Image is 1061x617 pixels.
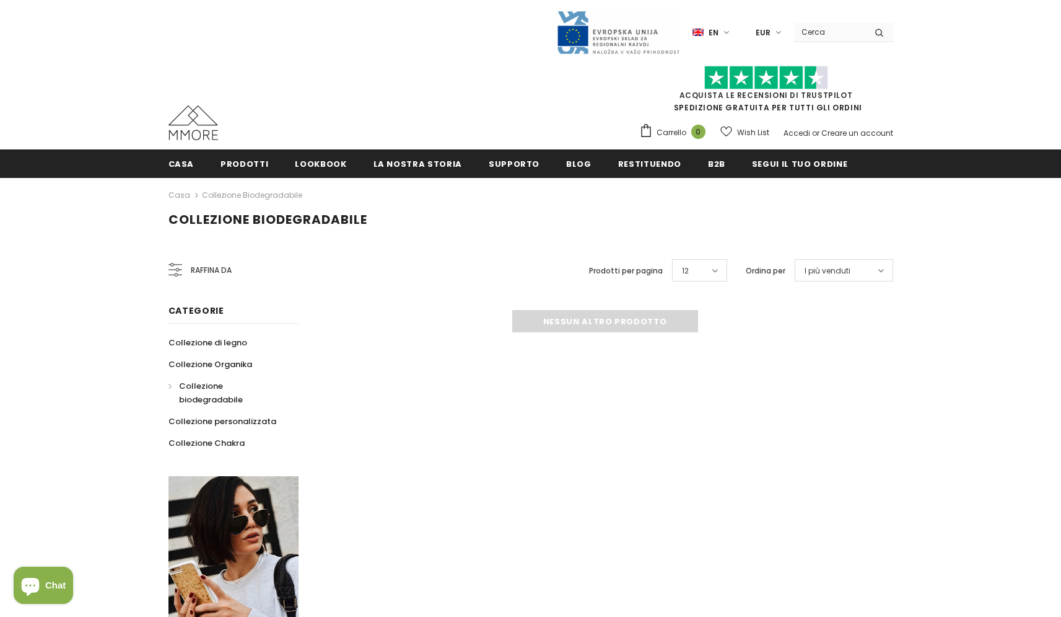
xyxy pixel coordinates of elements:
[168,158,194,170] span: Casa
[168,353,252,375] a: Collezione Organika
[489,158,539,170] span: supporto
[168,415,276,427] span: Collezione personalizzata
[566,158,592,170] span: Blog
[618,158,681,170] span: Restituendo
[179,380,243,406] span: Collezione biodegradabile
[10,567,77,607] inbox-online-store-chat: Shopify online store chat
[691,125,705,139] span: 0
[168,432,245,454] a: Collezione Chakra
[756,27,771,39] span: EUR
[657,127,686,139] span: Carrello
[168,332,247,353] a: Collezione di legno
[708,158,725,170] span: B2B
[556,27,680,37] a: Javni Razpis
[168,411,276,432] a: Collezione personalizzata
[168,437,245,449] span: Collezione Chakra
[566,149,592,177] a: Blog
[489,149,539,177] a: supporto
[679,90,853,100] a: Acquista le recensioni di TrustPilot
[618,149,681,177] a: Restituendo
[639,123,712,142] a: Carrello 0
[168,304,224,317] span: Categorie
[220,158,268,170] span: Prodotti
[295,149,346,177] a: Lookbook
[821,128,893,138] a: Creare un account
[682,265,689,277] span: 12
[752,149,847,177] a: Segui il tuo ordine
[794,23,865,41] input: Search Site
[168,375,285,411] a: Collezione biodegradabile
[168,105,218,140] img: Casi MMORE
[168,211,367,228] span: Collezione biodegradabile
[746,265,785,277] label: Ordina per
[373,149,462,177] a: La nostra storia
[812,128,819,138] span: or
[639,71,893,113] span: SPEDIZIONE GRATUITA PER TUTTI GLI ORDINI
[220,149,268,177] a: Prodotti
[784,128,810,138] a: Accedi
[737,127,769,139] span: Wish List
[720,122,769,143] a: Wish List
[708,149,725,177] a: B2B
[295,158,346,170] span: Lookbook
[752,158,847,170] span: Segui il tuo ordine
[168,337,247,348] span: Collezione di legno
[168,358,252,370] span: Collezione Organika
[202,190,302,200] a: Collezione biodegradabile
[556,10,680,55] img: Javni Razpis
[373,158,462,170] span: La nostra storia
[805,265,850,277] span: I più venduti
[692,27,704,38] img: i-lang-1.png
[709,27,718,39] span: en
[168,149,194,177] a: Casa
[191,264,232,277] span: Raffina da
[168,188,190,203] a: Casa
[704,66,828,90] img: Fidati di Pilot Stars
[589,265,663,277] label: Prodotti per pagina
